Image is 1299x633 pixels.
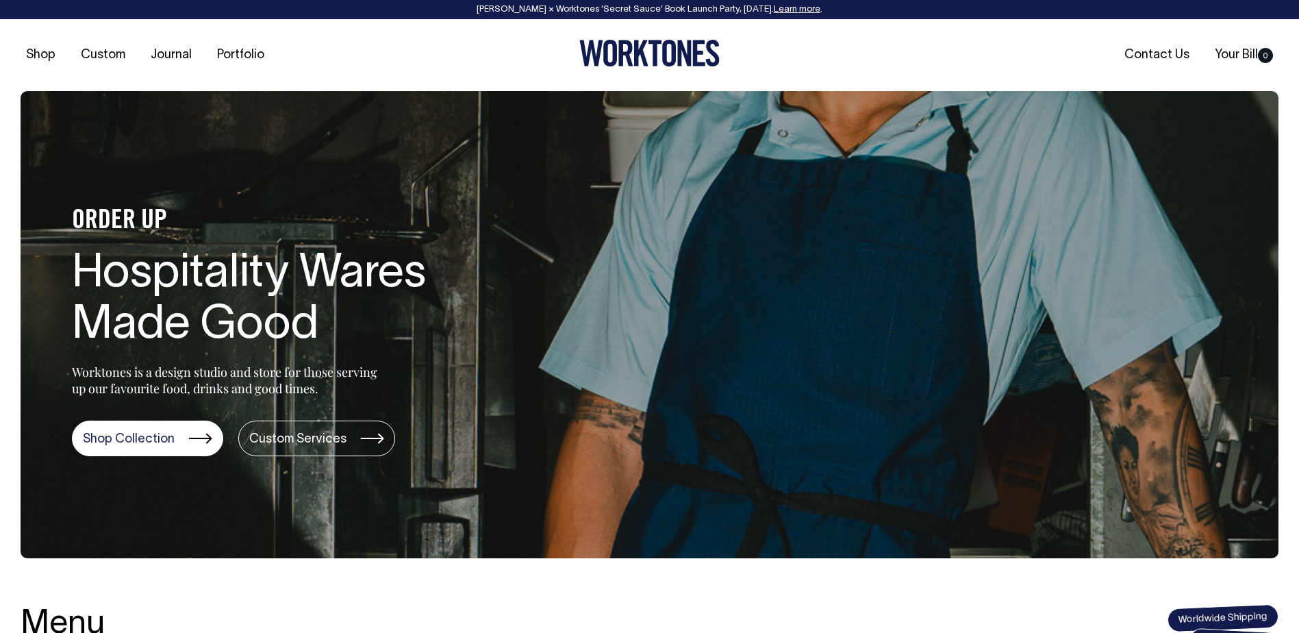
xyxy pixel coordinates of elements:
[72,364,383,397] p: Worktones is a design studio and store for those serving up our favourite food, drinks and good t...
[1167,604,1278,633] span: Worldwide Shipping
[75,44,131,66] a: Custom
[72,207,510,236] h4: ORDER UP
[212,44,270,66] a: Portfolio
[72,421,223,456] a: Shop Collection
[238,421,395,456] a: Custom Services
[21,44,61,66] a: Shop
[14,5,1285,14] div: [PERSON_NAME] × Worktones ‘Secret Sauce’ Book Launch Party, [DATE]. .
[774,5,820,14] a: Learn more
[145,44,197,66] a: Journal
[1209,44,1278,66] a: Your Bill0
[1258,48,1273,63] span: 0
[1119,44,1195,66] a: Contact Us
[72,249,510,352] h1: Hospitality Wares Made Good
